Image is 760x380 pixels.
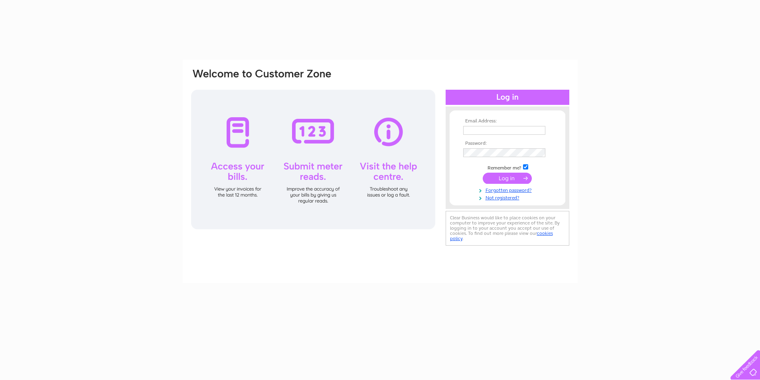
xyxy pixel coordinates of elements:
[461,118,554,124] th: Email Address:
[483,173,532,184] input: Submit
[461,141,554,146] th: Password:
[463,186,554,193] a: Forgotten password?
[450,230,553,241] a: cookies policy
[461,163,554,171] td: Remember me?
[446,211,569,246] div: Clear Business would like to place cookies on your computer to improve your experience of the sit...
[463,193,554,201] a: Not registered?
